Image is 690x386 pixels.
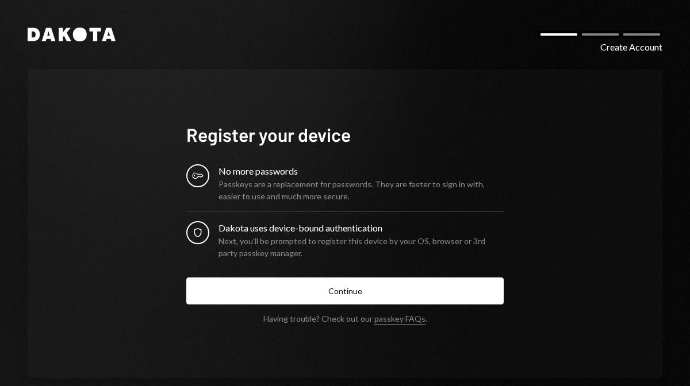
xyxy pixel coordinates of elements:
[218,221,504,235] div: Dakota uses device-bound authentication
[218,178,504,202] div: Passkeys are a replacement for passwords. They are faster to sign in with, easier to use and much...
[374,314,425,325] a: passkey FAQs
[263,314,427,323] div: Having trouble? Check out our .
[186,277,504,304] button: Continue
[186,123,504,146] h1: Register your device
[218,164,504,178] div: No more passwords
[600,40,662,54] div: Create Account
[218,235,504,259] div: Next, you’ll be prompted to register this device by your OS, browser or 3rd party passkey manager.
